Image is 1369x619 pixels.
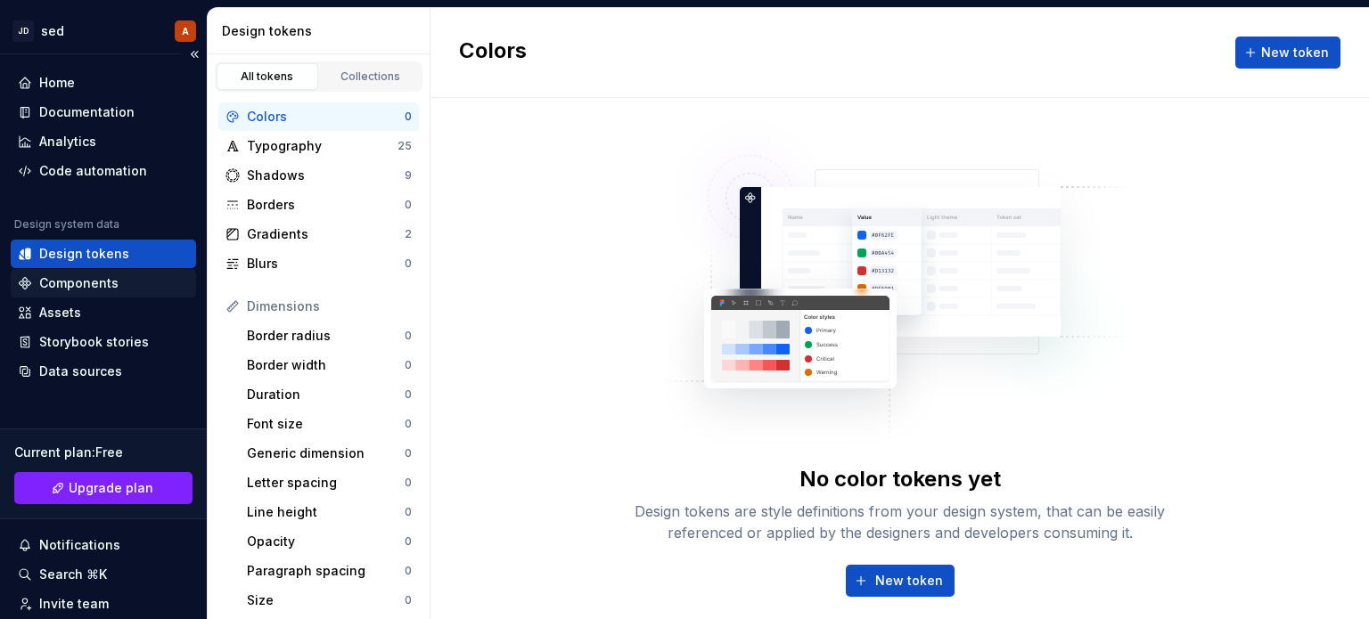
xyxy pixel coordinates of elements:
[11,127,196,156] a: Analytics
[39,333,149,351] div: Storybook stories
[39,74,75,92] div: Home
[405,358,412,372] div: 0
[218,191,419,219] a: Borders0
[247,503,405,521] div: Line height
[69,479,153,497] span: Upgrade plan
[240,586,419,615] a: Size0
[405,564,412,578] div: 0
[11,590,196,618] a: Invite team
[405,329,412,343] div: 0
[39,245,129,263] div: Design tokens
[11,240,196,268] a: Design tokens
[247,562,405,580] div: Paragraph spacing
[247,196,405,214] div: Borders
[240,468,419,497] a: Letter spacing0
[39,162,147,180] div: Code automation
[240,351,419,379] a: Border width0
[240,410,419,438] a: Font size0
[14,472,193,504] a: Upgrade plan
[39,595,109,613] div: Invite team
[398,139,412,153] div: 25
[240,322,419,350] a: Border radius0
[240,380,419,409] a: Duration0
[405,446,412,460] div: 0
[11,560,196,589] button: Search ⌘K
[846,565,955,597] button: New token
[799,465,1001,493] div: No color tokens yet
[218,132,419,160] a: Typography25
[326,69,415,84] div: Collections
[247,225,405,243] div: Gradients
[405,505,412,519] div: 0
[240,498,419,526] a: Line height0
[240,439,419,468] a: Generic dimension0
[247,415,405,433] div: Font size
[247,591,405,609] div: Size
[247,386,405,403] div: Duration
[4,12,203,50] button: JDsedA
[247,474,405,492] div: Letter spacing
[247,444,405,462] div: Generic dimension
[182,42,207,67] button: Collapse sidebar
[405,387,412,402] div: 0
[218,102,419,131] a: Colors0
[218,161,419,190] a: Shadows9
[405,417,412,431] div: 0
[12,20,34,42] div: JD
[247,297,412,315] div: Dimensions
[240,557,419,585] a: Paragraph spacing0
[405,593,412,607] div: 0
[39,536,120,554] div: Notifications
[240,527,419,556] a: Opacity0
[223,69,312,84] div: All tokens
[182,24,189,38] div: A
[39,103,135,121] div: Documentation
[1235,37,1340,69] button: New token
[405,168,412,183] div: 9
[11,531,196,559] button: Notifications
[405,227,412,241] div: 2
[39,304,81,322] div: Assets
[247,356,405,374] div: Border width
[615,501,1185,543] div: Design tokens are style definitions from your design system, that can be easily referenced or app...
[14,217,119,232] div: Design system data
[11,98,196,126] a: Documentation
[247,533,405,550] div: Opacity
[11,269,196,297] a: Components
[222,22,422,40] div: Design tokens
[247,108,405,126] div: Colors
[247,167,405,184] div: Shadows
[11,157,196,185] a: Code automation
[11,69,196,97] a: Home
[11,357,196,386] a: Data sources
[39,566,107,583] div: Search ⌘K
[218,249,419,278] a: Blurs0
[11,328,196,356] a: Storybook stories
[405,476,412,490] div: 0
[459,37,527,69] h2: Colors
[1261,44,1329,61] span: New token
[405,110,412,124] div: 0
[39,133,96,151] div: Analytics
[39,362,122,380] div: Data sources
[405,257,412,271] div: 0
[247,327,405,345] div: Border radius
[405,198,412,212] div: 0
[875,572,943,590] span: New token
[41,22,64,40] div: sed
[14,444,193,461] div: Current plan : Free
[218,220,419,248] a: Gradients2
[39,274,119,292] div: Components
[405,534,412,549] div: 0
[247,255,405,273] div: Blurs
[247,137,398,155] div: Typography
[11,298,196,327] a: Assets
